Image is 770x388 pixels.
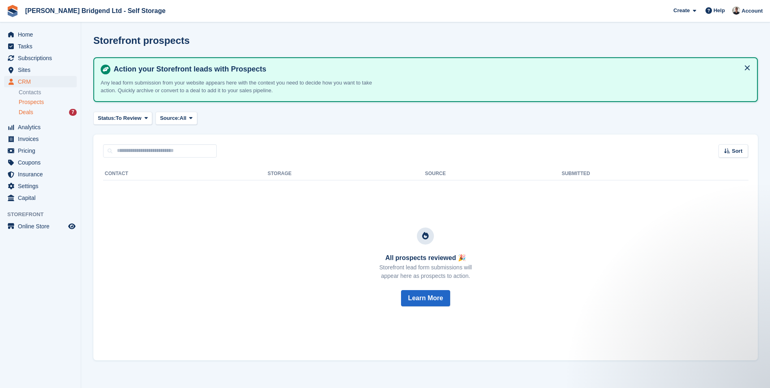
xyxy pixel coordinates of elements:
a: Prospects [19,98,77,106]
span: Storefront [7,210,81,219]
span: Settings [18,180,67,192]
a: menu [4,221,77,232]
span: Sites [18,64,67,76]
span: Home [18,29,67,40]
h4: Action your Storefront leads with Prospects [110,65,751,74]
span: Create [673,7,690,15]
span: To Review [116,114,141,122]
span: Tasks [18,41,67,52]
th: Submitted [562,167,748,180]
a: menu [4,133,77,145]
div: 7 [69,109,77,116]
span: Subscriptions [18,52,67,64]
th: Contact [103,167,267,180]
img: stora-icon-8386f47178a22dfd0bd8f6a31ec36ba5ce8667c1dd55bd0f319d3a0aa187defe.svg [6,5,19,17]
p: Any lead form submission from your website appears here with the context you need to decide how y... [101,79,385,95]
span: Source: [160,114,179,122]
th: Storage [267,167,425,180]
a: menu [4,64,77,76]
a: menu [4,192,77,204]
a: menu [4,52,77,64]
a: Contacts [19,89,77,96]
a: menu [4,41,77,52]
span: Capital [18,192,67,204]
a: [PERSON_NAME] Bridgend Ltd - Self Storage [22,4,169,17]
a: menu [4,145,77,156]
span: CRM [18,76,67,87]
span: Prospects [19,98,44,106]
span: Online Store [18,221,67,232]
a: menu [4,76,77,87]
h1: Storefront prospects [93,35,190,46]
a: menu [4,180,77,192]
span: All [180,114,187,122]
p: Storefront lead form submissions will appear here as prospects to action. [380,263,472,280]
img: Rhys Jones [732,7,740,15]
span: Analytics [18,121,67,133]
span: Pricing [18,145,67,156]
button: Status: To Review [93,112,152,125]
a: Deals 7 [19,108,77,117]
th: Source [425,167,562,180]
span: Deals [19,108,33,116]
span: Help [714,7,725,15]
span: Coupons [18,157,67,168]
span: Sort [732,147,742,155]
a: menu [4,121,77,133]
a: menu [4,169,77,180]
a: menu [4,29,77,40]
button: Learn More [401,290,450,306]
h3: All prospects reviewed 🎉 [380,254,472,262]
a: menu [4,157,77,168]
a: Preview store [67,221,77,231]
span: Insurance [18,169,67,180]
span: Status: [98,114,116,122]
span: Account [742,7,763,15]
button: Source: All [155,112,197,125]
span: Invoices [18,133,67,145]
